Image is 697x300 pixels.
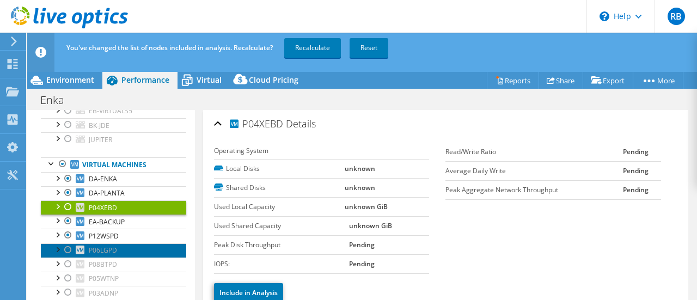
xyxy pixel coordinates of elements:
a: More [633,72,683,89]
span: DA-ENKA [89,174,117,183]
span: Environment [46,75,94,85]
span: EB-VIRTUALS5 [89,106,132,115]
a: Reports [487,72,539,89]
a: DA-PLANTA [41,186,186,200]
a: Share [539,72,583,89]
span: Virtual [197,75,222,85]
a: EA-BACKUP [41,215,186,229]
b: unknown GiB [349,221,392,230]
span: P03ADNP [89,289,118,298]
label: Read/Write Ratio [445,146,622,157]
a: P06LGPD [41,243,186,258]
span: Cloud Pricing [249,75,298,85]
b: Pending [623,185,649,194]
label: Operating System [214,145,345,156]
span: P05WTNP [89,274,119,283]
span: P12WSPD [89,231,119,241]
label: IOPS: [214,259,349,270]
a: P04XEBD [41,200,186,215]
a: P08BTPD [41,258,186,272]
span: Details [286,117,316,130]
a: DA-ENKA [41,172,186,186]
b: Pending [623,147,649,156]
span: P04XEBD [228,117,283,130]
a: Reset [350,38,388,58]
label: Used Local Capacity [214,201,345,212]
a: Export [583,72,633,89]
label: Used Shared Capacity [214,221,349,231]
b: Pending [349,240,375,249]
a: Recalculate [284,38,341,58]
label: Local Disks [214,163,345,174]
a: P03ADNP [41,286,186,300]
svg: \n [600,11,609,21]
label: Shared Disks [214,182,345,193]
b: unknown [345,183,375,192]
b: unknown GiB [345,202,388,211]
b: unknown [345,164,375,173]
span: RB [668,8,685,25]
span: JUPITER [89,135,112,144]
b: Pending [623,166,649,175]
b: Pending [349,259,375,268]
a: P05WTNP [41,272,186,286]
a: P12WSPD [41,229,186,243]
span: EA-BACKUP [89,217,125,226]
span: DA-PLANTA [89,188,125,198]
span: P06LGPD [89,246,117,255]
a: EB-VIRTUALS5 [41,104,186,118]
h1: Enka [35,94,81,106]
a: JUPITER [41,132,186,146]
a: BK-JDE [41,118,186,132]
span: Performance [121,75,169,85]
span: BK-JDE [89,121,109,130]
label: Average Daily Write [445,166,622,176]
a: Virtual Machines [41,157,186,172]
label: Peak Aggregate Network Throughput [445,185,622,195]
span: You've changed the list of nodes included in analysis. Recalculate? [66,43,273,52]
span: P08BTPD [89,260,117,269]
span: P04XEBD [89,203,117,212]
label: Peak Disk Throughput [214,240,349,250]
